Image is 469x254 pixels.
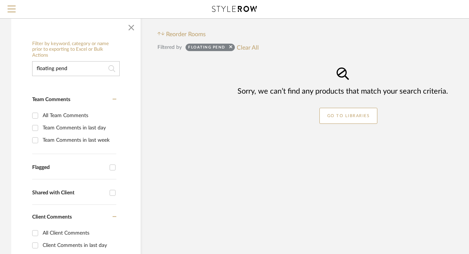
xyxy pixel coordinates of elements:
div: Team Comments in last day [43,122,114,134]
div: Flagged [32,164,106,171]
div: Filtered by [157,43,182,51]
input: Search within 0 results [32,61,120,76]
a: GO TO LIBRARIES [319,108,378,124]
div: Team Comments in last week [43,134,114,146]
div: Shared with Client [32,190,106,196]
div: All Client Comments [43,227,114,239]
button: Reorder Rooms [157,30,206,39]
span: Client Comments [32,214,72,220]
div: Client Comments in last day [43,239,114,251]
div: All Team Comments [43,110,114,122]
span: Reorder Rooms [166,30,206,39]
button: Clear All [237,43,259,52]
span: Team Comments [32,97,70,102]
button: Close [124,19,139,34]
h6: Filter by keyword, category or name prior to exporting to Excel or Bulk Actions [32,41,120,59]
div: floating pend [188,45,226,52]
